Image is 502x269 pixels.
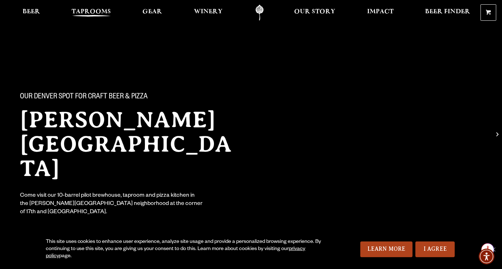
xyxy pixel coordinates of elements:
[20,108,243,181] h2: [PERSON_NAME][GEOGRAPHIC_DATA]
[142,9,162,15] span: Gear
[360,241,413,257] a: Learn More
[20,192,203,217] div: Come visit our 10-barrel pilot brewhouse, taproom and pizza kitchen in the [PERSON_NAME][GEOGRAPH...
[46,239,326,260] div: This site uses cookies to enhance user experience, analyze site usage and provide a personalized ...
[425,9,470,15] span: Beer Finder
[67,5,116,21] a: Taprooms
[72,9,111,15] span: Taprooms
[362,5,398,21] a: Impact
[138,5,167,21] a: Gear
[23,9,40,15] span: Beer
[479,249,494,264] div: Accessibility Menu
[20,93,148,102] span: Our Denver spot for craft beer & pizza
[415,241,455,257] a: I Agree
[194,9,223,15] span: Winery
[18,5,45,21] a: Beer
[289,5,340,21] a: Our Story
[420,5,475,21] a: Beer Finder
[294,9,335,15] span: Our Story
[46,246,306,259] a: privacy policy
[246,5,273,21] a: Odell Home
[367,9,394,15] span: Impact
[189,5,227,21] a: Winery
